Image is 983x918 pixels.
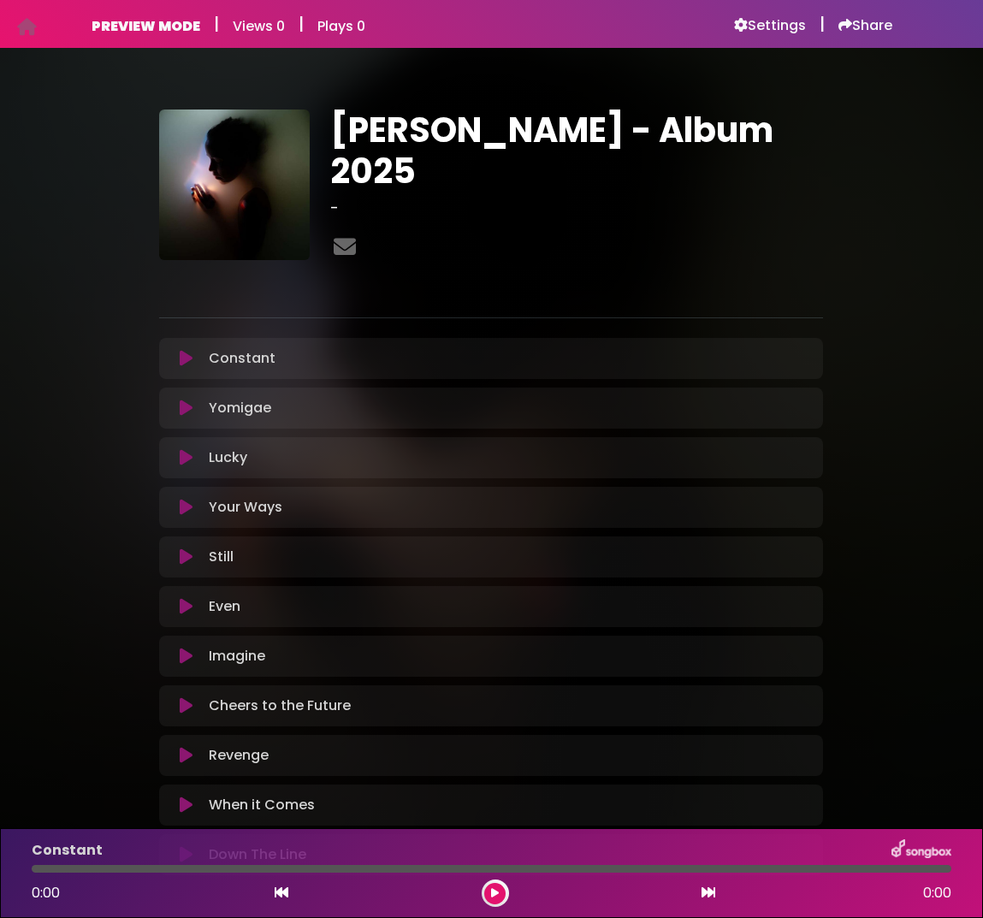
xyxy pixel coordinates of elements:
span: 0:00 [923,883,951,903]
p: Even [209,596,240,617]
p: Yomigae [209,398,271,418]
p: When it Comes [209,795,315,815]
p: Imagine [209,646,265,666]
p: Cheers to the Future [209,696,351,716]
img: songbox-logo-white.png [891,839,951,862]
p: Revenge [209,745,269,766]
h3: - [330,198,823,217]
p: Constant [209,348,275,369]
a: Settings [734,17,806,34]
a: Share [838,17,892,34]
h1: [PERSON_NAME] - Album 2025 [330,110,823,192]
span: 0:00 [32,883,60,903]
p: Still [209,547,234,567]
p: Your Ways [209,497,282,518]
h6: Views 0 [233,18,285,34]
h5: | [820,14,825,34]
img: 3zBjiAFS8u8Jw9k8ws7L [159,110,310,260]
h6: Plays 0 [317,18,365,34]
h5: | [214,14,219,34]
h5: | [299,14,304,34]
p: Lucky [209,447,247,468]
p: Constant [32,840,103,861]
h6: PREVIEW MODE [92,18,200,34]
